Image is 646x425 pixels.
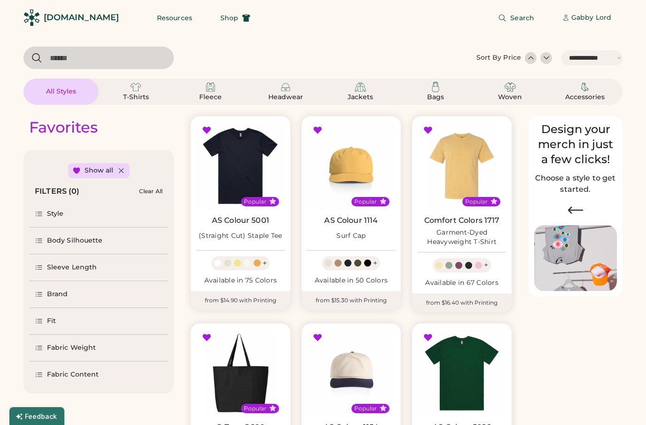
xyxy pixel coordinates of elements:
button: Search [487,8,545,27]
div: Fabric Weight [47,343,96,353]
div: Gabby Lord [571,13,611,23]
img: T-Shirts Icon [130,81,141,93]
button: Resources [146,8,203,27]
img: AS Colour 1154 Class Two-Tone Cap [307,329,396,417]
div: Bags [414,93,457,102]
img: Jackets Icon [355,81,366,93]
div: from $16.40 with Printing [412,293,512,312]
div: Fit [47,316,56,326]
div: Garment-Dyed Heavyweight T-Shirt [418,228,506,247]
h2: Choose a style to get started. [534,173,617,195]
a: AS Colour 1114 [324,216,378,225]
img: Woven Icon [505,81,516,93]
button: Popular Style [380,198,387,205]
img: AS Colour 5026 (Straight Cut) Classic Tee [418,329,506,417]
img: Image of Lisa Congdon Eye Print on T-Shirt and Hat [534,225,617,291]
div: Design your merch in just a few clicks! [534,122,617,167]
div: Popular [354,405,377,412]
img: Q-Tees Q600 25L Jumbo Tote [196,329,285,417]
div: Body Silhouette [47,236,103,245]
button: Shop [209,8,262,27]
div: Popular [244,405,266,412]
button: Popular Style [269,405,276,412]
div: Popular [244,198,266,205]
div: Headwear [265,93,307,102]
div: Popular [465,198,488,205]
div: from $14.90 with Printing [191,291,290,310]
img: Fleece Icon [205,81,216,93]
span: Search [510,15,534,21]
div: Sort By Price [476,53,521,63]
div: Available in 75 Colors [196,276,285,285]
button: Popular Style [380,405,387,412]
div: Sleeve Length [47,263,97,272]
div: T-Shirts [115,93,157,102]
img: AS Colour 5001 (Straight Cut) Staple Tee [196,122,285,210]
img: Comfort Colors 1717 Garment-Dyed Heavyweight T-Shirt [418,122,506,210]
img: Bags Icon [430,81,441,93]
div: Show all [85,166,113,175]
div: [DOMAIN_NAME] [44,12,119,24]
button: Popular Style [490,198,498,205]
img: Headwear Icon [280,81,291,93]
span: Shop [220,15,238,21]
div: (Straight Cut) Staple Tee [199,231,282,241]
div: + [263,258,267,268]
img: AS Colour 1114 Surf Cap [307,122,396,210]
div: Brand [47,290,68,299]
a: Comfort Colors 1717 [424,216,500,225]
a: AS Colour 5001 [212,216,269,225]
button: Popular Style [269,198,276,205]
div: Available in 67 Colors [418,278,506,288]
div: Jackets [339,93,381,102]
div: from $15.30 with Printing [302,291,401,310]
div: Woven [489,93,531,102]
div: All Styles [40,87,82,96]
div: + [484,260,488,270]
div: Popular [354,198,377,205]
div: Surf Cap [336,231,366,241]
img: Rendered Logo - Screens [23,9,40,26]
div: Clear All [139,188,163,195]
div: Available in 50 Colors [307,276,396,285]
div: Fleece [189,93,232,102]
div: Style [47,209,64,219]
div: Favorites [29,118,98,137]
div: FILTERS (0) [35,186,80,197]
iframe: Front Chat [601,383,642,423]
div: + [373,258,377,268]
img: Accessories Icon [579,81,591,93]
div: Accessories [564,93,606,102]
div: Fabric Content [47,370,99,379]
